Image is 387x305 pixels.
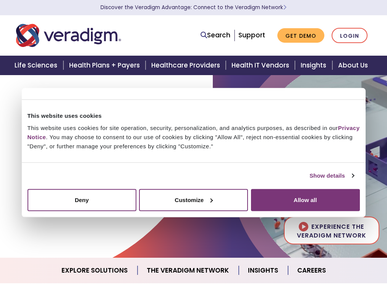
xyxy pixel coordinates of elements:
a: Discover the Veradigm Advantage: Connect to the Veradigm NetworkLearn More [100,4,287,11]
a: Get Demo [277,28,324,43]
a: Login [332,28,368,43]
div: This website uses cookies for site operation, security, personalization, and analytics purposes, ... [28,123,360,151]
img: Veradigm logo [16,23,121,48]
a: Health IT Vendors [227,56,296,75]
a: Insights [239,261,288,280]
a: Explore Solutions [52,261,138,280]
a: The Veradigm Network [138,261,239,280]
a: Health Plans + Payers [65,56,147,75]
a: Healthcare Providers [147,56,227,75]
a: Support [238,30,265,40]
button: Allow all [251,189,360,211]
a: Privacy Notice [28,124,360,140]
div: This website uses cookies [28,111,360,120]
span: Learn More [283,4,287,11]
a: Careers [288,261,335,280]
a: Life Sciences [10,56,64,75]
button: Deny [28,189,136,211]
a: Insights [296,56,333,75]
a: Search [201,30,230,40]
button: Customize [139,189,248,211]
a: About Us [334,56,377,75]
a: Show details [309,171,354,180]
